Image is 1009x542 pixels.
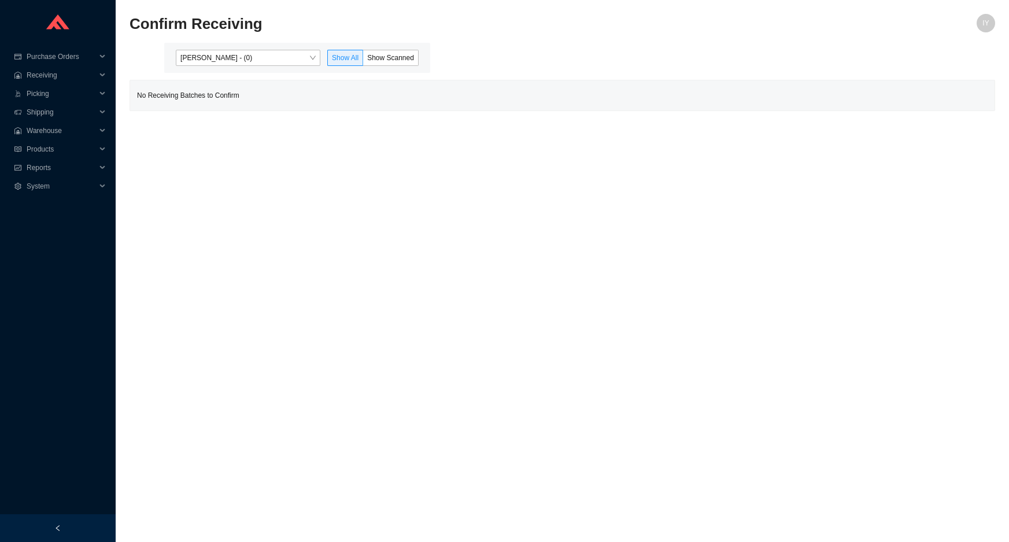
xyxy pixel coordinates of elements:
h2: Confirm Receiving [130,14,779,34]
span: credit-card [14,53,22,60]
div: No Receiving Batches to Confirm [130,80,995,110]
span: Shipping [27,103,96,121]
span: Reports [27,158,96,177]
span: setting [14,183,22,190]
span: left [54,525,61,532]
span: Show Scanned [367,54,414,62]
span: Issac Yoselovsky - (0) [180,50,316,65]
span: Purchase Orders [27,47,96,66]
span: read [14,146,22,153]
span: fund [14,164,22,171]
span: Warehouse [27,121,96,140]
span: Picking [27,84,96,103]
span: Show All [332,54,358,62]
span: IY [982,14,989,32]
span: Receiving [27,66,96,84]
span: Products [27,140,96,158]
span: System [27,177,96,196]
